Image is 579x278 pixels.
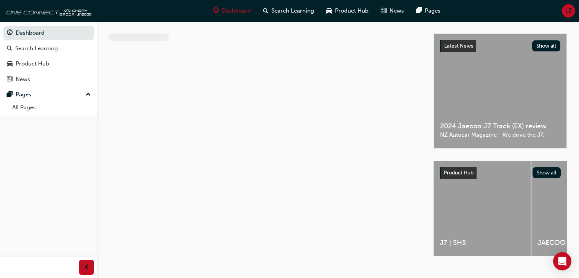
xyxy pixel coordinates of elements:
a: Search Learning [3,42,94,56]
button: Show all [533,167,561,178]
span: pages-icon [7,91,13,98]
span: prev-icon [84,263,89,272]
button: Show all [532,40,561,51]
button: Pages [3,88,94,102]
div: Pages [16,90,31,99]
a: search-iconSearch Learning [257,3,320,19]
span: search-icon [263,6,268,16]
a: Latest NewsShow all2024 Jaecoo J7 Track (EX) reviewNZ Autocar Magazine - We drive the J7. [434,34,567,149]
a: Latest NewsShow all [440,40,560,52]
span: up-icon [86,90,91,100]
div: Search Learning [15,44,58,53]
span: Product Hub [444,169,474,176]
button: LZ [562,4,575,18]
span: guage-icon [213,6,219,16]
span: Product Hub [335,6,368,15]
div: Open Intercom Messenger [553,252,571,270]
span: 2024 Jaecoo J7 Track (EX) review [440,122,560,131]
a: guage-iconDashboard [207,3,257,19]
span: Pages [425,6,440,15]
a: Dashboard [3,26,94,40]
a: pages-iconPages [410,3,447,19]
span: J7 | SHS [440,238,525,247]
span: car-icon [7,61,13,67]
a: Product Hub [3,57,94,71]
span: news-icon [381,6,386,16]
button: DashboardSearch LearningProduct HubNews [3,24,94,88]
a: J7 | SHS [434,161,531,256]
span: News [389,6,404,15]
a: car-iconProduct Hub [320,3,375,19]
div: Product Hub [16,59,49,68]
span: Latest News [444,43,473,49]
span: NZ Autocar Magazine - We drive the J7. [440,131,560,139]
span: news-icon [7,76,13,83]
span: car-icon [326,6,332,16]
a: news-iconNews [375,3,410,19]
a: All Pages [9,102,94,113]
img: oneconnect [4,3,91,18]
a: News [3,72,94,86]
span: guage-icon [7,30,13,37]
span: pages-icon [416,6,422,16]
div: News [16,75,30,84]
span: LZ [565,6,572,15]
span: Dashboard [222,6,251,15]
span: Search Learning [271,6,314,15]
span: search-icon [7,45,12,52]
a: Product HubShow all [440,167,561,179]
